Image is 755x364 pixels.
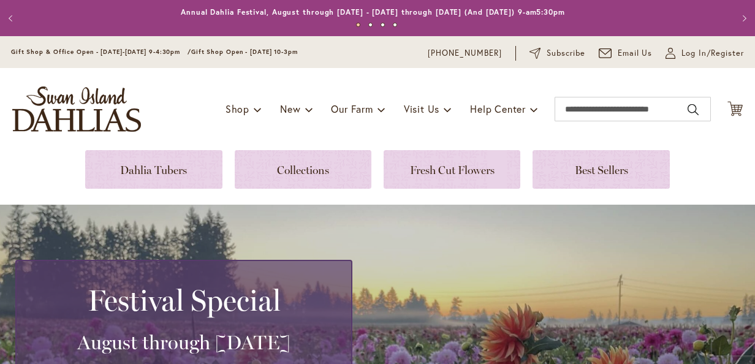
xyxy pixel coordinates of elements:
[181,7,565,17] a: Annual Dahlia Festival, August through [DATE] - [DATE] through [DATE] (And [DATE]) 9-am5:30pm
[428,47,502,59] a: [PHONE_NUMBER]
[31,283,336,317] h2: Festival Special
[356,23,360,27] button: 1 of 4
[11,48,191,56] span: Gift Shop & Office Open - [DATE]-[DATE] 9-4:30pm /
[381,23,385,27] button: 3 of 4
[368,23,373,27] button: 2 of 4
[681,47,744,59] span: Log In/Register
[280,102,300,115] span: New
[470,102,526,115] span: Help Center
[599,47,653,59] a: Email Us
[393,23,397,27] button: 4 of 4
[547,47,585,59] span: Subscribe
[666,47,744,59] a: Log In/Register
[31,330,336,355] h3: August through [DATE]
[618,47,653,59] span: Email Us
[331,102,373,115] span: Our Farm
[12,86,141,132] a: store logo
[404,102,439,115] span: Visit Us
[191,48,298,56] span: Gift Shop Open - [DATE] 10-3pm
[529,47,585,59] a: Subscribe
[730,6,755,31] button: Next
[226,102,249,115] span: Shop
